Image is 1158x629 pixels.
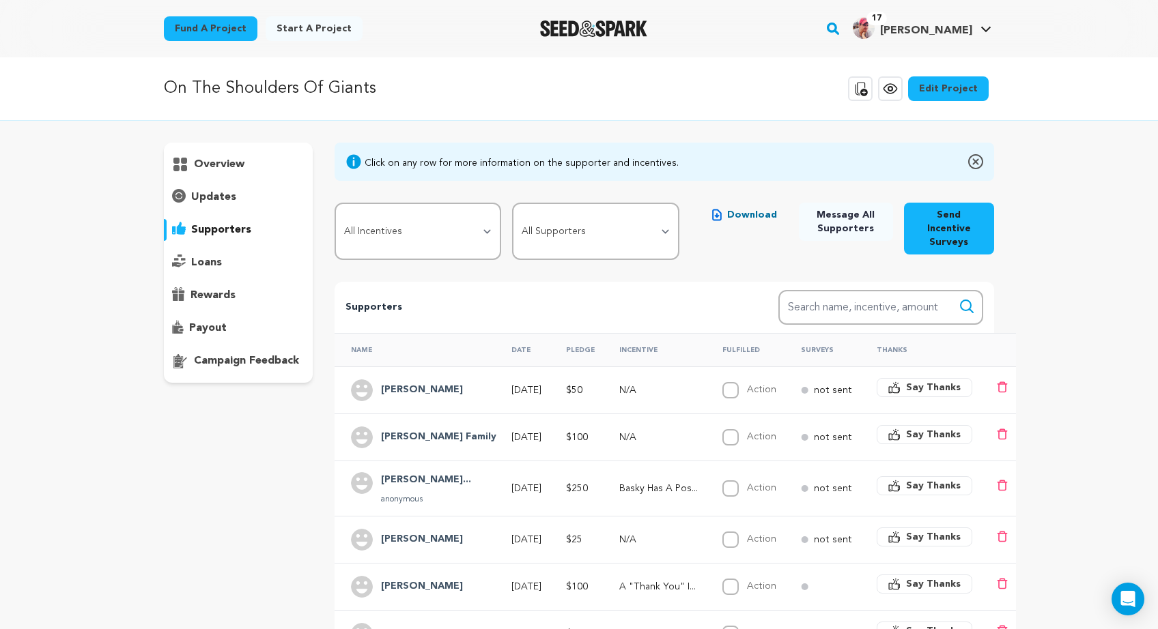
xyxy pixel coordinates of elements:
span: Say Thanks [906,428,961,441]
span: Download [727,208,777,222]
p: [DATE] [511,482,541,495]
button: loans [164,252,313,274]
span: $50 [566,385,582,395]
p: not sent [814,383,852,397]
p: not sent [814,533,852,546]
span: 17 [866,12,887,25]
input: Search name, incentive, amount [778,290,983,325]
div: Scott D.'s Profile [853,17,972,39]
a: Seed&Spark Homepage [540,20,647,37]
p: N/A [619,430,698,444]
label: Action [747,385,776,394]
button: Say Thanks [877,425,972,444]
label: Action [747,581,776,591]
p: N/A [619,533,698,546]
p: Basky Has A Posse sticker [619,482,698,495]
p: [DATE] [511,533,541,546]
button: campaign feedback [164,350,313,372]
button: Download [701,203,788,227]
span: $100 [566,582,588,591]
p: [DATE] [511,383,541,397]
img: Seed&Spark Logo Dark Mode [540,20,647,37]
p: rewards [190,287,236,304]
span: Say Thanks [906,530,961,544]
img: user.png [351,379,373,401]
p: payout [189,320,227,336]
button: Say Thanks [877,574,972,594]
button: overview [164,153,313,175]
button: Message All Supporters [799,203,893,241]
h4: Jeff Alberts [381,531,463,548]
a: Edit Project [908,76,989,101]
a: Fund a project [164,16,257,41]
h4: Riggs Family [381,429,496,445]
span: Say Thanks [906,479,961,493]
a: Scott D.'s Profile [850,14,994,39]
th: Pledge [550,333,603,366]
p: A "Thank You" In The Film Credits [619,580,698,594]
img: close-o.svg [968,153,983,170]
p: loans [191,254,222,271]
h4: Ryan van Ausdall [381,472,471,488]
img: user.png [351,472,373,494]
span: Say Thanks [906,381,961,394]
img: 73bbabdc3393ef94.png [853,17,875,39]
div: Open Intercom Messenger [1112,583,1144,615]
p: supporters [191,222,251,238]
button: Say Thanks [877,476,972,495]
span: $100 [566,433,588,442]
p: not sent [814,482,852,495]
a: Start a project [266,16,363,41]
div: Click on any row for more information on the supporter and incentives. [365,156,679,170]
img: user.png [351,576,373,598]
span: $250 [566,484,588,493]
th: Incentive [603,333,706,366]
h4: Eric Stalzer [381,382,463,398]
button: payout [164,317,313,339]
img: user.png [351,529,373,551]
p: not sent [814,430,852,444]
p: N/A [619,383,698,397]
p: campaign feedback [194,353,299,369]
button: supporters [164,219,313,241]
p: [DATE] [511,580,541,594]
p: [DATE] [511,430,541,444]
p: anonymous [381,494,471,505]
span: [PERSON_NAME] [880,25,972,36]
button: updates [164,186,313,208]
label: Action [747,483,776,493]
button: rewards [164,284,313,306]
button: Say Thanks [877,527,972,546]
th: Name [335,333,495,366]
th: Fulfilled [706,333,785,366]
button: Say Thanks [877,378,972,397]
th: Thanks [860,333,980,366]
th: Date [495,333,550,366]
span: Say Thanks [906,577,961,591]
p: updates [191,189,236,205]
span: Message All Supporters [810,208,882,235]
button: Send Incentive Surveys [904,203,994,254]
span: $25 [566,535,582,544]
p: overview [194,156,244,173]
h4: Ben Supik [381,579,463,595]
label: Action [747,534,776,544]
p: Supporters [345,299,735,316]
th: Surveys [785,333,860,366]
img: user.png [351,426,373,448]
span: Scott D.'s Profile [850,14,994,43]
label: Action [747,432,776,441]
p: On The Shoulders Of Giants [164,76,376,101]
